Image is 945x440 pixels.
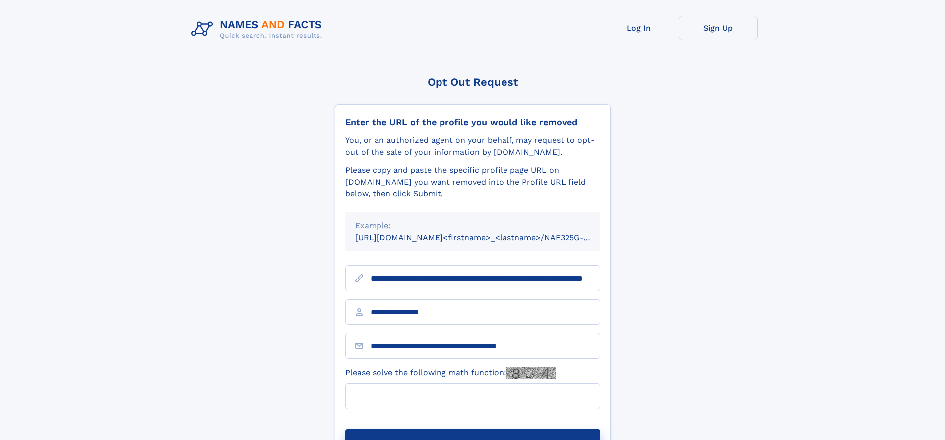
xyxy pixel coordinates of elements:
div: Example: [355,220,590,232]
div: Enter the URL of the profile you would like removed [345,117,600,127]
img: Logo Names and Facts [188,16,330,43]
div: Opt Out Request [335,76,611,88]
div: Please copy and paste the specific profile page URL on [DOMAIN_NAME] you want removed into the Pr... [345,164,600,200]
small: [URL][DOMAIN_NAME]<firstname>_<lastname>/NAF325G-xxxxxxxx [355,233,619,242]
a: Sign Up [679,16,758,40]
div: You, or an authorized agent on your behalf, may request to opt-out of the sale of your informatio... [345,134,600,158]
label: Please solve the following math function: [345,367,556,379]
a: Log In [599,16,679,40]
